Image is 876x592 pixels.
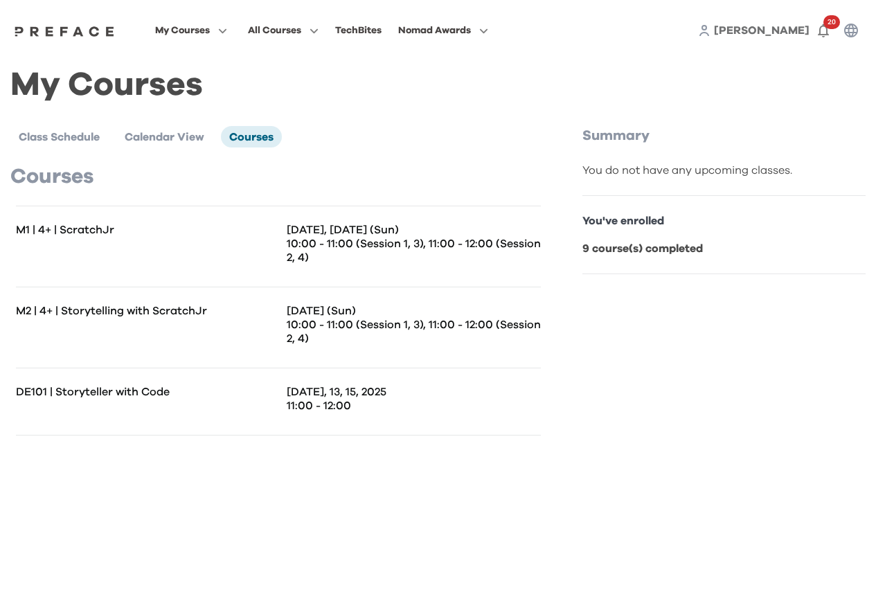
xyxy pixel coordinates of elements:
p: DE101 | Storyteller with Code [16,385,278,399]
span: Class Schedule [19,132,100,143]
p: [DATE] (Sun) [287,304,541,318]
p: [DATE], [DATE] (Sun) [287,223,541,237]
p: [DATE], 13, 15, 2025 [287,385,541,399]
button: Nomad Awards [394,21,492,39]
span: My Courses [155,22,210,39]
button: My Courses [151,21,231,39]
span: [PERSON_NAME] [714,25,810,36]
a: [PERSON_NAME] [714,22,810,39]
div: You do not have any upcoming classes. [582,162,866,179]
h1: My Courses [10,78,866,93]
p: M1 | 4+ | ScratchJr [16,223,278,237]
span: Calendar View [125,132,204,143]
span: Courses [229,132,274,143]
img: Preface Logo [11,26,118,37]
p: 10:00 - 11:00 (Session 1, 3), 11:00 - 12:00 (Session 2, 4) [287,318,541,346]
div: TechBites [335,22,382,39]
span: 20 [823,15,840,29]
p: 10:00 - 11:00 (Session 1, 3), 11:00 - 12:00 (Session 2, 4) [287,237,541,264]
p: You've enrolled [582,213,866,229]
p: Summary [582,126,866,145]
a: Preface Logo [11,25,118,36]
p: M2 | 4+ | Storytelling with ScratchJr [16,304,278,318]
button: All Courses [244,21,323,39]
b: 9 course(s) completed [582,243,703,254]
span: Nomad Awards [398,22,471,39]
button: 20 [810,17,837,44]
p: Courses [10,164,546,189]
span: All Courses [248,22,301,39]
p: 11:00 - 12:00 [287,399,541,413]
